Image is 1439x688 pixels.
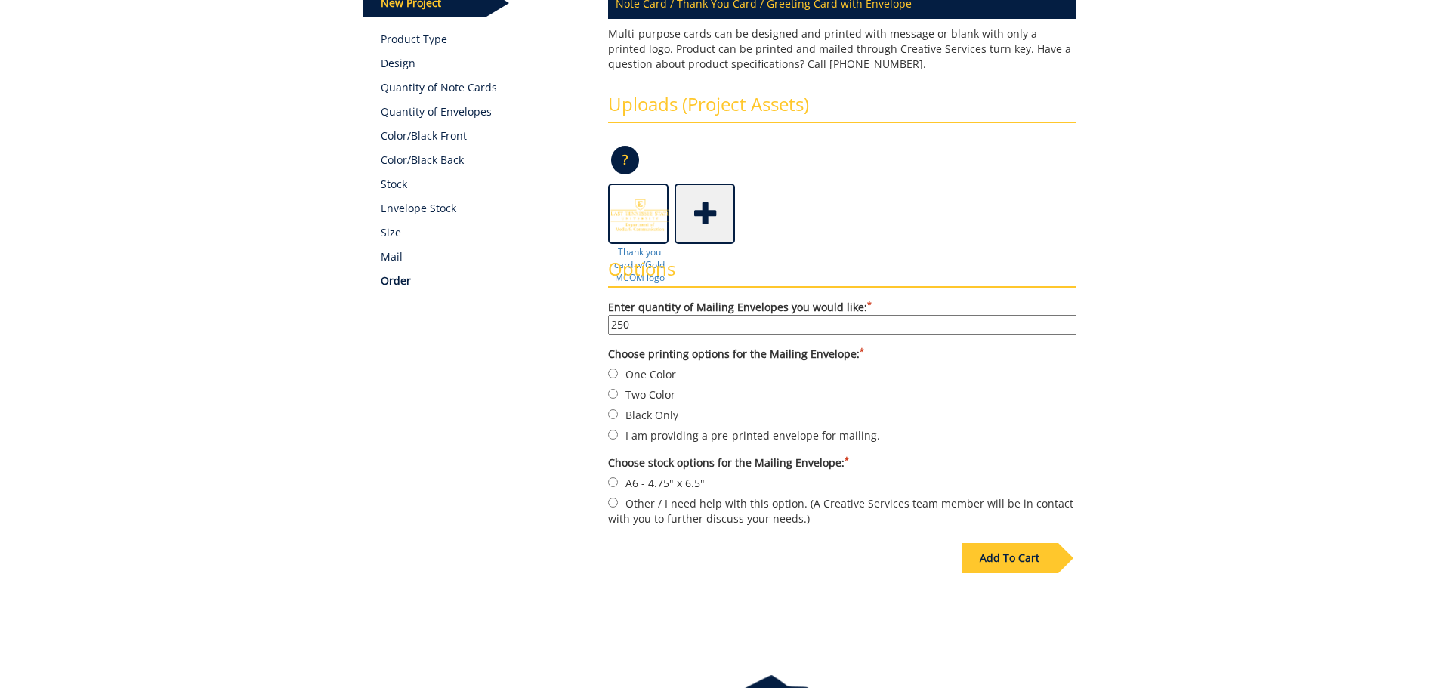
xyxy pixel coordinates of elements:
p: Quantity of Envelopes [381,104,585,119]
label: One Color [608,366,1076,382]
p: Stock [381,177,585,192]
p: Color/Black Back [381,153,585,168]
p: Color/Black Front [381,128,585,143]
input: Enter quantity of Mailing Envelopes you would like:* [608,315,1076,335]
input: Two Color [608,389,618,399]
p: Quantity of Note Cards [381,80,585,95]
h3: Uploads (Project Assets) [608,94,1076,123]
input: A6 - 4.75" x 6.5" [608,477,618,487]
p: Mail [381,249,585,264]
p: ? [611,146,639,174]
label: Black Only [608,406,1076,423]
label: Choose stock options for the Mailing Envelope: [608,455,1076,470]
a: Product Type [381,32,585,47]
div: Add To Cart [962,543,1058,573]
p: Design [381,56,585,71]
label: I am providing a pre-printed envelope for mailing. [608,427,1076,443]
h3: Options [608,259,1076,288]
label: Other / I need help with this option. (A Creative Services team member will be in contact with yo... [608,495,1076,526]
label: Choose printing options for the Mailing Envelope: [608,347,1076,362]
label: Two Color [608,386,1076,403]
label: Enter quantity of Mailing Envelopes you would like: [608,300,1076,335]
input: Black Only [608,409,618,419]
input: I am providing a pre-printed envelope for mailing. [608,430,618,440]
p: Size [381,225,585,240]
p: Multi-purpose cards can be designed and printed with message or blank with only a printed logo. P... [608,26,1076,72]
input: One Color [608,369,618,378]
img: thank%20you%20card%20wgold%20mcom%20logo-689f430ff1ae92.13414887.png [610,198,670,233]
p: Order [381,273,585,288]
input: Other / I need help with this option. (A Creative Services team member will be in contact with yo... [608,498,618,508]
p: Envelope Stock [381,201,585,216]
label: A6 - 4.75" x 6.5" [608,474,1076,491]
